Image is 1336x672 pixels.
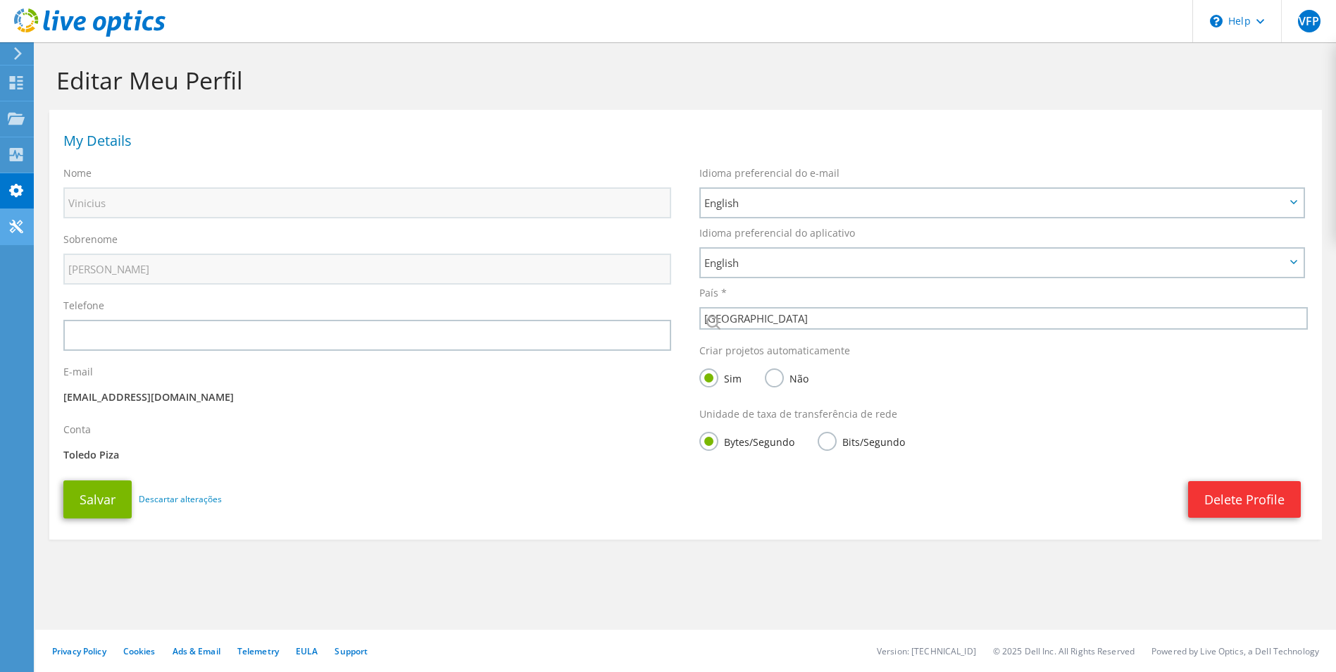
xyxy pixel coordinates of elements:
label: Telefone [63,299,104,313]
h1: My Details [63,134,1301,148]
label: Não [765,368,809,386]
a: Cookies [123,645,156,657]
span: English [704,254,1285,271]
label: Idioma preferencial do e-mail [699,166,839,180]
label: Unidade de taxa de transferência de rede [699,407,897,421]
label: Bytes/Segundo [699,432,794,449]
a: Ads & Email [173,645,220,657]
a: Support [335,645,368,657]
li: Version: [TECHNICAL_ID] [877,645,976,657]
a: Delete Profile [1188,481,1301,518]
label: Sim [699,368,742,386]
span: VFP [1298,10,1321,32]
label: País * [699,286,727,300]
a: Privacy Policy [52,645,106,657]
label: Sobrenome [63,232,118,247]
li: © 2025 Dell Inc. All Rights Reserved [993,645,1135,657]
label: Criar projetos automaticamente [699,344,850,358]
a: EULA [296,645,318,657]
button: Salvar [63,480,132,518]
h1: Editar Meu Perfil [56,66,1308,95]
a: Descartar alterações [139,492,222,507]
p: [EMAIL_ADDRESS][DOMAIN_NAME] [63,390,671,405]
label: Bits/Segundo [818,432,905,449]
span: English [704,194,1285,211]
label: E-mail [63,365,93,379]
label: Nome [63,166,92,180]
p: Toledo Piza [63,447,671,463]
svg: \n [1210,15,1223,27]
li: Powered by Live Optics, a Dell Technology [1151,645,1319,657]
label: Conta [63,423,91,437]
a: Telemetry [237,645,279,657]
label: Idioma preferencial do aplicativo [699,226,855,240]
